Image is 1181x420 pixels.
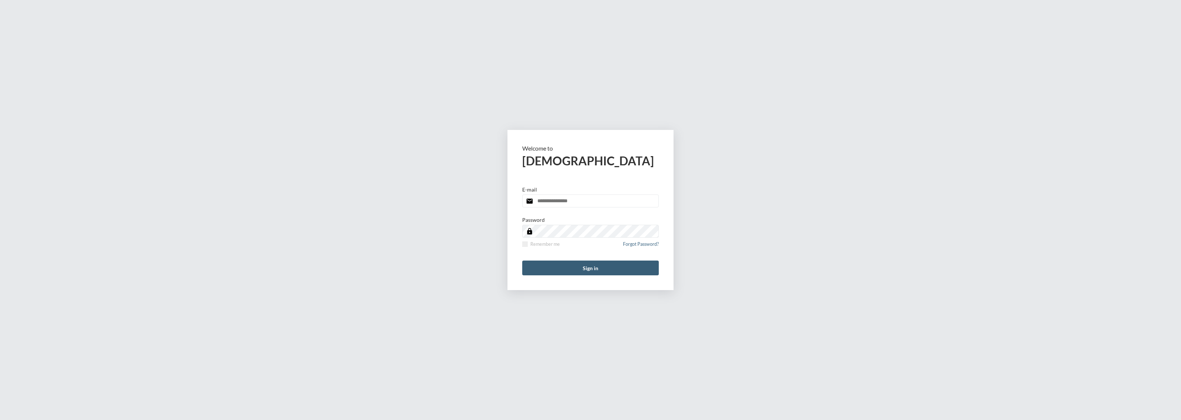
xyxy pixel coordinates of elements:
[522,154,659,168] h2: [DEMOGRAPHIC_DATA]
[522,145,659,152] p: Welcome to
[522,217,545,223] p: Password
[522,261,659,275] button: Sign in
[623,241,659,251] a: Forgot Password?
[522,186,537,193] p: E-mail
[522,241,560,247] label: Remember me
